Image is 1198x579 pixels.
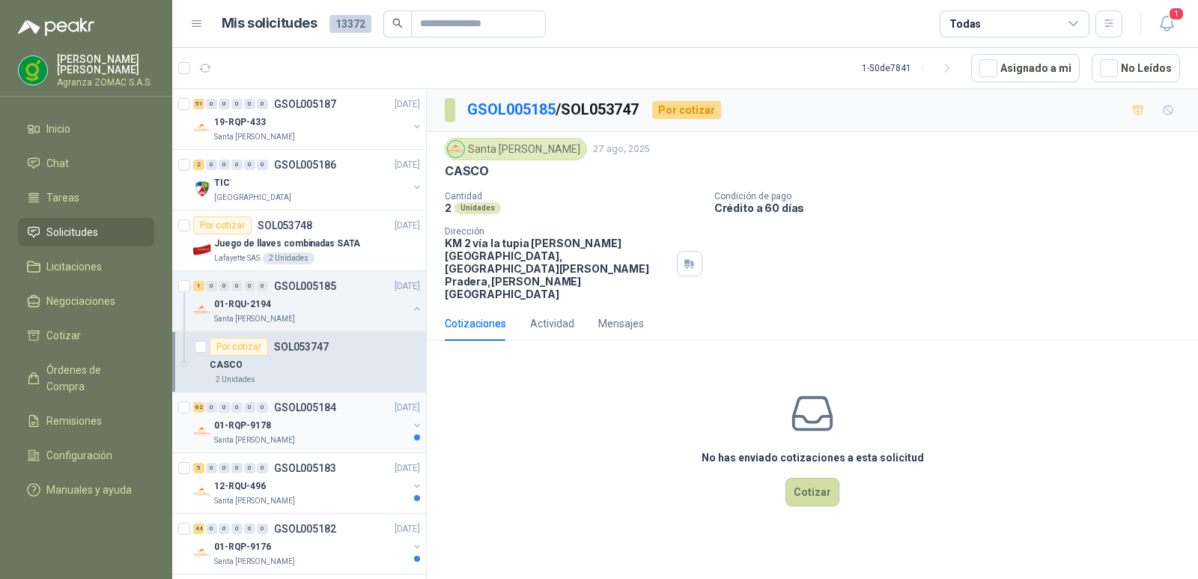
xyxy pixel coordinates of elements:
p: Santa [PERSON_NAME] [214,131,295,143]
div: 0 [219,99,230,109]
div: 5 [193,463,204,473]
div: Mensajes [598,315,644,332]
p: TIC [214,176,230,190]
div: 0 [244,281,255,291]
span: Remisiones [46,413,102,429]
p: Crédito a 60 días [714,201,1192,214]
img: Logo peakr [18,18,94,36]
button: No Leídos [1092,54,1180,82]
p: 19-RQP-433 [214,115,266,130]
p: Santa [PERSON_NAME] [214,556,295,568]
p: [DATE] [395,219,420,233]
p: [DATE] [395,97,420,112]
p: KM 2 vía la tupia [PERSON_NAME][GEOGRAPHIC_DATA], [GEOGRAPHIC_DATA][PERSON_NAME] Pradera , [PERSO... [445,237,671,300]
span: Tareas [46,190,79,206]
h1: Mis solicitudes [222,13,317,34]
div: Todas [949,16,981,32]
p: Cantidad [445,191,702,201]
a: 44 0 0 0 0 0 GSOL005182[DATE] Company Logo01-RQP-9176Santa [PERSON_NAME] [193,520,423,568]
p: [DATE] [395,158,420,172]
div: 44 [193,524,204,534]
p: 01-RQP-9176 [214,540,271,554]
div: 0 [257,160,268,170]
div: 0 [244,463,255,473]
p: SOL053748 [258,220,312,231]
a: Solicitudes [18,218,154,246]
span: Chat [46,155,69,172]
div: 0 [206,463,217,473]
div: 51 [193,99,204,109]
p: SOL053747 [274,342,329,352]
div: 1 [193,281,204,291]
div: 0 [257,463,268,473]
span: Órdenes de Compra [46,362,140,395]
span: Solicitudes [46,224,98,240]
a: Negociaciones [18,287,154,315]
div: Santa [PERSON_NAME] [445,138,587,160]
a: 1 0 0 0 0 0 GSOL005185[DATE] Company Logo01-RQU-2194Santa [PERSON_NAME] [193,277,423,325]
a: Chat [18,149,154,178]
a: Tareas [18,184,154,212]
div: 0 [206,402,217,413]
div: 0 [219,524,230,534]
p: GSOL005187 [274,99,336,109]
div: 0 [257,524,268,534]
p: / SOL053747 [467,98,640,121]
div: 0 [206,160,217,170]
button: Asignado a mi [971,54,1080,82]
img: Company Logo [193,483,211,501]
img: Company Logo [193,301,211,319]
div: 0 [219,402,230,413]
a: GSOL005185 [467,100,556,118]
span: Negociaciones [46,293,115,309]
p: Santa [PERSON_NAME] [214,434,295,446]
div: 62 [193,402,204,413]
a: Cotizar [18,321,154,350]
p: CASCO [445,163,489,179]
p: GSOL005183 [274,463,336,473]
div: 2 Unidades [263,252,314,264]
p: CASCO [210,358,242,372]
div: Cotizaciones [445,315,506,332]
button: 1 [1153,10,1180,37]
img: Company Logo [193,180,211,198]
div: 0 [219,281,230,291]
p: Santa [PERSON_NAME] [214,313,295,325]
p: Santa [PERSON_NAME] [214,495,295,507]
p: GSOL005185 [274,281,336,291]
a: Órdenes de Compra [18,356,154,401]
span: Licitaciones [46,258,102,275]
img: Company Logo [19,56,47,85]
div: 0 [231,463,243,473]
div: 0 [231,99,243,109]
div: Por cotizar [210,338,268,356]
p: 01-RQU-2194 [214,297,271,312]
div: Por cotizar [652,101,721,119]
p: 01-RQP-9178 [214,419,271,433]
p: [GEOGRAPHIC_DATA] [214,192,291,204]
p: GSOL005182 [274,524,336,534]
p: GSOL005184 [274,402,336,413]
a: Remisiones [18,407,154,435]
div: 0 [219,160,230,170]
div: Actividad [530,315,574,332]
a: Por cotizarSOL053747CASCO2 Unidades [172,332,426,392]
div: 0 [257,99,268,109]
div: 0 [231,281,243,291]
p: 27 ago, 2025 [593,142,650,157]
a: Inicio [18,115,154,143]
div: 0 [206,524,217,534]
img: Company Logo [193,544,211,562]
div: 0 [244,402,255,413]
img: Company Logo [193,240,211,258]
span: Manuales y ayuda [46,482,132,498]
p: Agranza ZOMAC S.A.S. [57,78,154,87]
div: 0 [257,281,268,291]
div: 0 [219,463,230,473]
span: Inicio [46,121,70,137]
span: 1 [1168,7,1185,21]
div: 0 [244,160,255,170]
p: Lafayette SAS [214,252,260,264]
p: Juego de llaves combinadas SATA [214,237,360,251]
a: Manuales y ayuda [18,476,154,504]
